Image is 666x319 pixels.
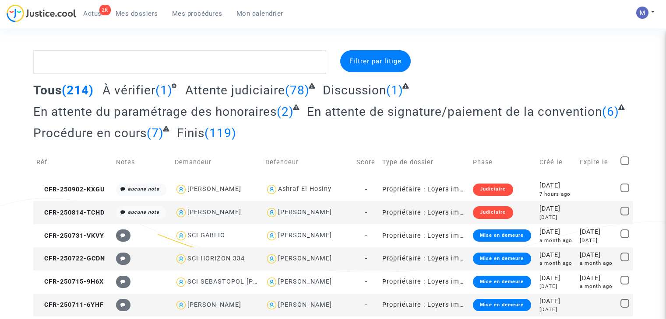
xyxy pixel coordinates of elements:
[365,186,367,193] span: -
[278,301,332,309] div: [PERSON_NAME]
[278,278,332,285] div: [PERSON_NAME]
[172,147,262,178] td: Demandeur
[165,7,229,20] a: Mes procédures
[187,255,245,262] div: SCI HORIZON 334
[580,237,614,244] div: [DATE]
[379,147,470,178] td: Type de dossier
[278,185,331,193] div: Ashraf El Hosiny
[365,301,367,309] span: -
[539,260,574,267] div: a month ago
[36,232,104,239] span: CFR-250731-VKVY
[7,4,76,22] img: jc-logo.svg
[539,237,574,244] div: a month ago
[278,208,332,216] div: [PERSON_NAME]
[265,206,278,219] img: icon-user.svg
[539,227,574,237] div: [DATE]
[175,276,187,288] img: icon-user.svg
[473,184,513,196] div: Judiciaire
[204,126,236,140] span: (119)
[473,206,513,218] div: Judiciaire
[175,299,187,312] img: icon-user.svg
[580,250,614,260] div: [DATE]
[265,276,278,288] img: icon-user.svg
[155,83,173,97] span: (1)
[539,283,574,290] div: [DATE]
[128,209,159,215] i: aucune note
[323,83,386,97] span: Discussion
[185,83,285,97] span: Attente judiciaire
[473,299,531,311] div: Mise en demeure
[76,7,109,20] a: 2KActus
[265,253,278,265] img: icon-user.svg
[577,147,617,178] td: Expire le
[539,204,574,214] div: [DATE]
[365,209,367,216] span: -
[62,83,94,97] span: (214)
[172,10,222,17] span: Mes procédures
[365,278,367,285] span: -
[386,83,403,97] span: (1)
[109,7,165,20] a: Mes dossiers
[265,229,278,242] img: icon-user.svg
[349,57,402,65] span: Filtrer par litige
[285,83,310,97] span: (78)
[473,276,531,288] div: Mise en demeure
[536,147,577,178] td: Créé le
[33,83,62,97] span: Tous
[99,5,111,15] div: 2K
[278,232,332,239] div: [PERSON_NAME]
[187,185,241,193] div: [PERSON_NAME]
[379,178,470,201] td: Propriétaire : Loyers impayés/Charges impayées
[365,232,367,239] span: -
[262,147,353,178] td: Defendeur
[277,104,294,119] span: (2)
[580,260,614,267] div: a month ago
[36,209,105,216] span: CFR-250814-TCHD
[147,126,164,140] span: (7)
[33,126,147,140] span: Procédure en cours
[539,250,574,260] div: [DATE]
[175,206,187,219] img: icon-user.svg
[229,7,290,20] a: Mon calendrier
[379,247,470,270] td: Propriétaire : Loyers impayés/Charges impayées
[602,104,619,119] span: (6)
[175,229,187,242] img: icon-user.svg
[102,83,155,97] span: À vérifier
[116,10,158,17] span: Mes dossiers
[187,208,241,216] div: [PERSON_NAME]
[580,274,614,283] div: [DATE]
[128,186,159,192] i: aucune note
[33,147,113,178] td: Réf.
[187,301,241,309] div: [PERSON_NAME]
[83,10,102,17] span: Actus
[36,255,105,262] span: CFR-250722-GCDN
[265,299,278,312] img: icon-user.svg
[36,301,104,309] span: CFR-250711-6YHF
[539,214,574,221] div: [DATE]
[379,270,470,294] td: Propriétaire : Loyers impayés/Charges impayées
[177,126,204,140] span: Finis
[539,191,574,198] div: 7 hours ago
[580,227,614,237] div: [DATE]
[473,229,531,242] div: Mise en demeure
[636,7,648,19] img: AAcHTtesyyZjLYJxzrkRG5BOJsapQ6nO-85ChvdZAQ62n80C=s96-c
[539,181,574,191] div: [DATE]
[113,147,172,178] td: Notes
[307,104,602,119] span: En attente de signature/paiement de la convention
[187,278,330,285] div: SCI SEBASTOPOL [PERSON_NAME]-JUILLOT
[265,183,278,196] img: icon-user.svg
[33,104,277,119] span: En attente du paramétrage des honoraires
[278,255,332,262] div: [PERSON_NAME]
[236,10,283,17] span: Mon calendrier
[379,294,470,317] td: Propriétaire : Loyers impayés/Charges impayées
[175,183,187,196] img: icon-user.svg
[539,306,574,313] div: [DATE]
[175,253,187,265] img: icon-user.svg
[470,147,536,178] td: Phase
[539,274,574,283] div: [DATE]
[473,253,531,265] div: Mise en demeure
[379,224,470,247] td: Propriétaire : Loyers impayés/Charges impayées
[36,278,104,285] span: CFR-250715-9H6X
[379,201,470,224] td: Propriétaire : Loyers impayés/Charges impayées
[539,297,574,306] div: [DATE]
